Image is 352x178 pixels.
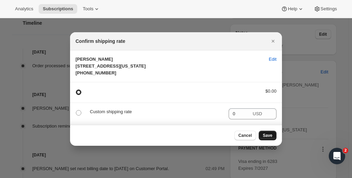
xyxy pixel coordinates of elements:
[239,133,252,138] span: Cancel
[253,111,262,116] span: USD
[43,6,73,12] span: Subscriptions
[259,131,276,140] button: Save
[265,54,281,65] button: Edit
[39,4,77,14] button: Subscriptions
[76,38,125,45] h2: Confirm shipping rate
[79,4,104,14] button: Tools
[310,4,341,14] button: Settings
[277,4,308,14] button: Help
[329,148,345,164] iframe: Intercom live chat
[343,148,348,153] span: 2
[263,133,272,138] span: Save
[321,6,337,12] span: Settings
[269,56,276,63] span: Edit
[15,6,33,12] span: Analytics
[76,57,146,75] span: [PERSON_NAME] [STREET_ADDRESS][US_STATE] [PHONE_NUMBER]
[288,6,297,12] span: Help
[11,4,37,14] button: Analytics
[234,131,256,140] button: Cancel
[90,108,223,115] p: Custom shipping rate
[265,88,276,94] span: $0.00
[83,6,93,12] span: Tools
[268,36,278,46] button: Close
